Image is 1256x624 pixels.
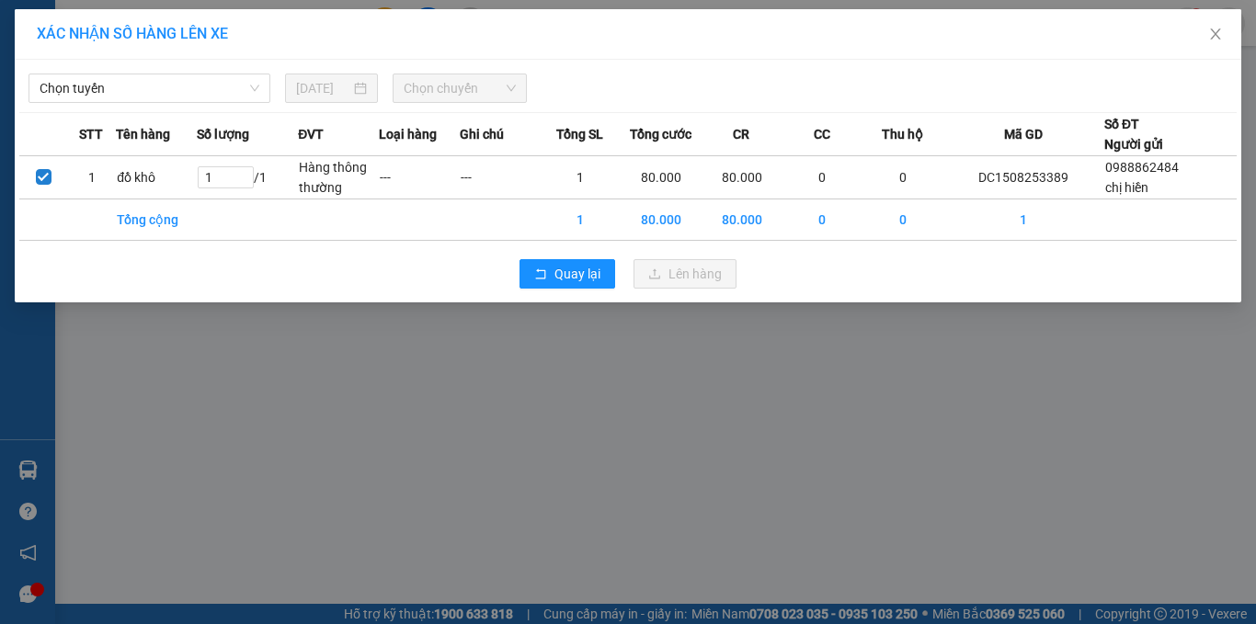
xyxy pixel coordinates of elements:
[540,199,621,241] td: 1
[862,199,943,241] td: 0
[782,199,862,241] td: 0
[862,156,943,199] td: 0
[630,124,691,144] span: Tổng cước
[702,199,782,241] td: 80.000
[197,124,249,144] span: Số lượng
[554,264,600,284] span: Quay lại
[116,199,197,241] td: Tổng cộng
[1105,160,1179,175] span: 0988862484
[621,156,702,199] td: 80.000
[40,74,259,102] span: Chọn tuyến
[534,267,547,282] span: rollback
[943,199,1104,241] td: 1
[298,124,324,144] span: ĐVT
[379,156,460,199] td: ---
[116,156,197,199] td: đồ khô
[197,156,298,199] td: / 1
[61,15,193,74] strong: CHUYỂN PHÁT NHANH AN PHÚ QUÝ
[520,259,615,289] button: rollbackQuay lại
[882,124,923,144] span: Thu hộ
[540,156,621,199] td: 1
[116,124,170,144] span: Tên hàng
[1004,124,1043,144] span: Mã GD
[53,78,201,126] span: [GEOGRAPHIC_DATA], [GEOGRAPHIC_DATA] ↔ [GEOGRAPHIC_DATA]
[1208,27,1223,41] span: close
[1105,180,1148,195] span: chị hiền
[814,124,830,144] span: CC
[79,124,103,144] span: STT
[460,124,504,144] span: Ghi chú
[782,156,862,199] td: 0
[634,259,736,289] button: uploadLên hàng
[943,156,1104,199] td: DC1508253389
[379,124,437,144] span: Loại hàng
[296,78,349,98] input: 15/08/2025
[556,124,603,144] span: Tổng SL
[37,25,228,42] span: XÁC NHẬN SỐ HÀNG LÊN XE
[404,74,517,102] span: Chọn chuyến
[702,156,782,199] td: 80.000
[621,199,702,241] td: 80.000
[1104,114,1163,154] div: Số ĐT Người gửi
[10,74,50,165] img: logo
[68,156,117,199] td: 1
[733,124,749,144] span: CR
[1190,9,1241,61] button: Close
[298,156,379,199] td: Hàng thông thường
[460,156,541,199] td: ---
